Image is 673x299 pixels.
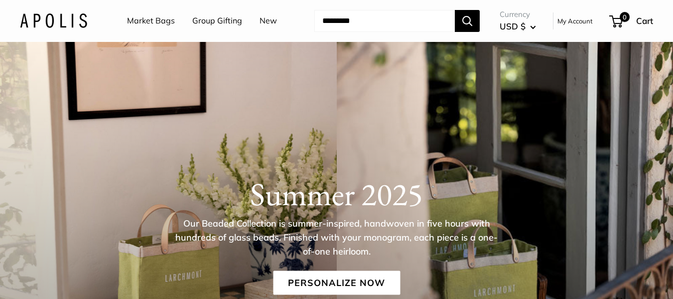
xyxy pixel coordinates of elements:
[455,10,480,32] button: Search
[20,175,653,213] h1: Summer 2025
[620,12,630,22] span: 0
[260,13,277,28] a: New
[192,13,242,28] a: Group Gifting
[127,13,175,28] a: Market Bags
[500,18,536,34] button: USD $
[610,13,653,29] a: 0 Cart
[314,10,455,32] input: Search...
[273,271,400,295] a: Personalize Now
[500,21,526,31] span: USD $
[636,15,653,26] span: Cart
[500,7,536,21] span: Currency
[20,13,87,28] img: Apolis
[175,216,499,258] p: Our Beaded Collection is summer-inspired, handwoven in five hours with hundreds of glass beads. F...
[557,15,593,27] a: My Account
